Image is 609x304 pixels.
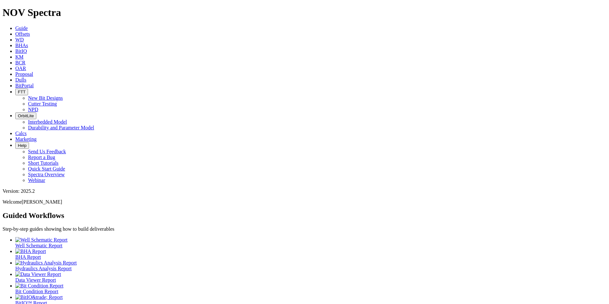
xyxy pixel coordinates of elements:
a: BitIQ [15,48,27,54]
a: Dulls [15,77,26,83]
h1: NOV Spectra [3,7,606,18]
a: Data Viewer Report Data Viewer Report [15,271,606,283]
span: OrbitLite [18,113,34,118]
a: KM [15,54,24,60]
div: Version: 2025.2 [3,188,606,194]
a: Durability and Parameter Model [28,125,94,130]
img: Data Viewer Report [15,271,61,277]
a: WD [15,37,24,42]
a: Proposal [15,71,33,77]
button: FTT [15,89,28,95]
img: BHA Report [15,249,46,254]
p: Welcome [3,199,606,205]
img: Bit Condition Report [15,283,63,289]
span: [PERSON_NAME] [22,199,62,205]
p: Step-by-step guides showing how to build deliverables [3,226,606,232]
a: Interbedded Model [28,119,67,125]
span: FTT [18,90,25,94]
button: Help [15,142,29,149]
a: NPD [28,107,38,112]
a: Guide [15,25,28,31]
a: Bit Condition Report Bit Condition Report [15,283,606,294]
a: Spectra Overview [28,172,65,177]
a: Webinar [28,177,45,183]
h2: Guided Workflows [3,211,606,220]
a: Quick Start Guide [28,166,65,171]
a: Marketing [15,136,37,142]
a: New Bit Designs [28,95,63,101]
a: BHA Report BHA Report [15,249,606,260]
a: Calcs [15,131,27,136]
span: BHA Report [15,254,41,260]
a: Hydraulics Analysis Report Hydraulics Analysis Report [15,260,606,271]
a: Short Tutorials [28,160,59,166]
a: Cutter Testing [28,101,57,106]
a: Offsets [15,31,30,37]
a: OAR [15,66,26,71]
span: Bit Condition Report [15,289,58,294]
img: Hydraulics Analysis Report [15,260,77,266]
a: Well Schematic Report Well Schematic Report [15,237,606,248]
a: BitPortal [15,83,34,88]
a: BCR [15,60,25,65]
span: Hydraulics Analysis Report [15,266,72,271]
span: Data Viewer Report [15,277,56,283]
span: Help [18,143,26,148]
img: Well Schematic Report [15,237,68,243]
a: Send Us Feedback [28,149,66,154]
a: Report a Bug [28,155,55,160]
a: BHAs [15,43,28,48]
button: OrbitLite [15,112,36,119]
img: BitIQ&trade; Report [15,294,63,300]
span: Well Schematic Report [15,243,62,248]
